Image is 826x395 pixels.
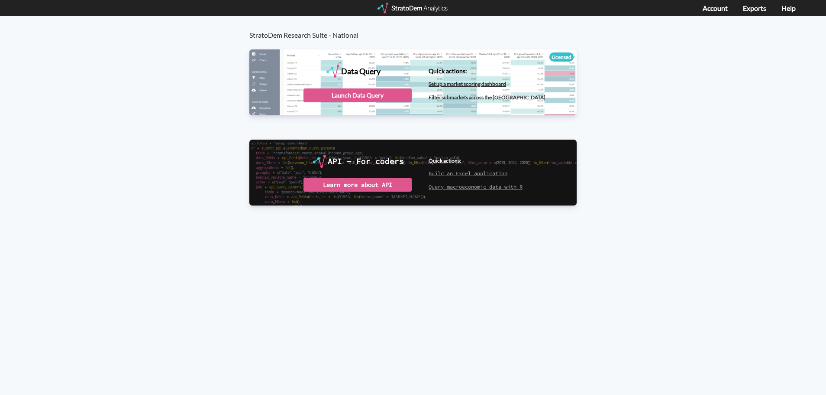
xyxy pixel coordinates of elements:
h4: Quick actions: [429,68,545,74]
a: Query macroeconomic data with R [429,183,523,190]
div: Launch Data Query [303,88,412,102]
div: API - For coders [328,155,404,168]
a: Account [703,4,728,12]
div: Data Query [341,65,381,78]
h3: StratoDem Research Suite - National [249,16,586,39]
a: Filter submarkets across the [GEOGRAPHIC_DATA] [429,94,545,101]
div: Licensed [549,52,574,62]
h4: Quick actions: [429,158,523,163]
a: Help [781,4,796,12]
div: Learn more about API [303,178,412,192]
a: Set up a market scoring dashboard [429,81,506,87]
a: Exports [743,4,766,12]
a: Build an Excel application [429,170,507,176]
